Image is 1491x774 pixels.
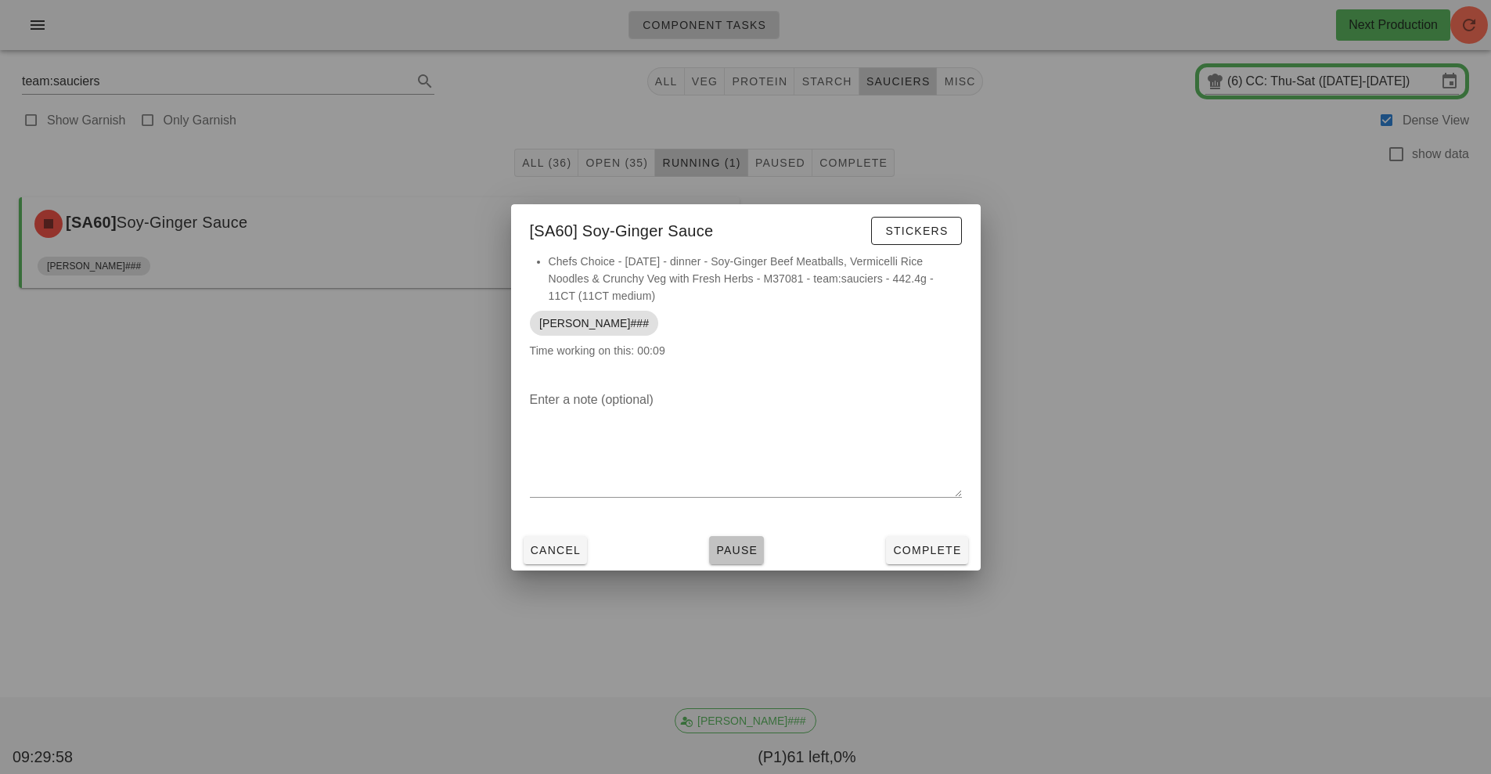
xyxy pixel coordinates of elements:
div: [SA60] Soy-Ginger Sauce [511,204,981,253]
button: Complete [886,536,967,564]
span: Complete [892,544,961,556]
button: Stickers [871,217,961,245]
span: Cancel [530,544,582,556]
li: Chefs Choice - [DATE] - dinner - Soy-Ginger Beef Meatballs, Vermicelli Rice Noodles & Crunchy Veg... [549,253,962,304]
button: Cancel [524,536,588,564]
span: [PERSON_NAME]### [539,311,649,336]
span: Pause [715,544,758,556]
span: Stickers [884,225,948,237]
button: Pause [709,536,764,564]
div: Time working on this: 00:09 [511,253,981,375]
